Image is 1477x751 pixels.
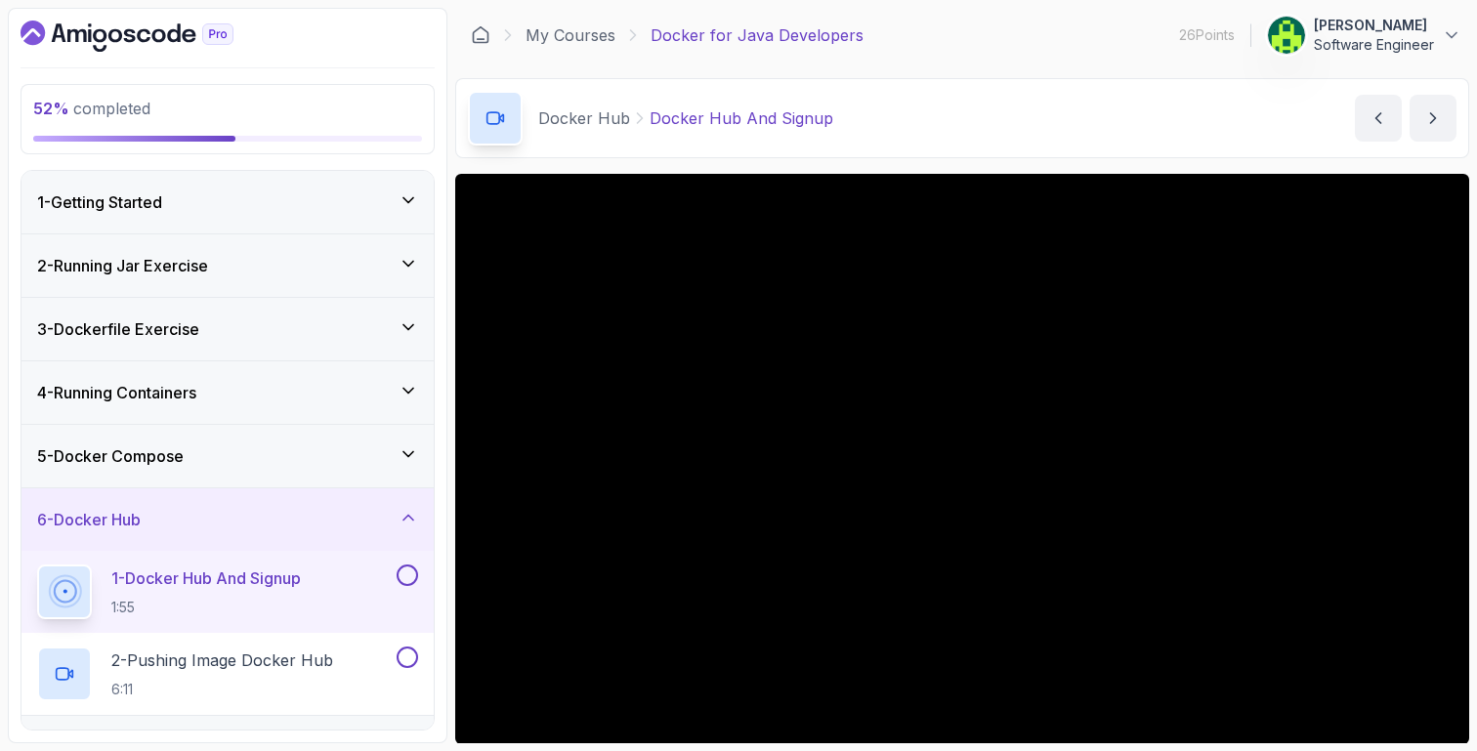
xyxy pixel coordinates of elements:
p: Software Engineer [1314,35,1434,55]
a: Dashboard [471,25,490,45]
img: user profile image [1268,17,1305,54]
button: 2-Pushing Image Docker Hub6:11 [37,647,418,701]
button: next content [1410,95,1456,142]
span: 52 % [33,99,69,118]
h3: 3 - Dockerfile Exercise [37,317,199,341]
p: 2 - Pushing Image Docker Hub [111,648,333,672]
button: 2-Running Jar Exercise [21,234,434,297]
p: Docker Hub And Signup [650,106,833,130]
h3: 2 - Running Jar Exercise [37,254,208,277]
p: 1 - Docker Hub And Signup [111,566,301,590]
button: 1-Docker Hub And Signup1:55 [37,564,418,619]
h3: 5 - Docker Compose [37,444,184,468]
button: 6-Docker Hub [21,488,434,551]
iframe: 1 - Docker Hub and Signup [455,174,1469,744]
button: previous content [1355,95,1402,142]
a: Dashboard [21,21,278,52]
p: 1:55 [111,598,301,617]
p: 6:11 [111,680,333,699]
button: user profile image[PERSON_NAME]Software Engineer [1267,16,1461,55]
p: [PERSON_NAME] [1314,16,1434,35]
span: completed [33,99,150,118]
a: My Courses [526,23,615,47]
p: Docker Hub [538,106,630,130]
button: 1-Getting Started [21,171,434,233]
p: Docker for Java Developers [651,23,864,47]
button: 5-Docker Compose [21,425,434,487]
p: 26 Points [1179,25,1235,45]
button: 4-Running Containers [21,361,434,424]
h3: 4 - Running Containers [37,381,196,404]
button: 3-Dockerfile Exercise [21,298,434,360]
h3: 1 - Getting Started [37,190,162,214]
h3: 6 - Docker Hub [37,508,141,531]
